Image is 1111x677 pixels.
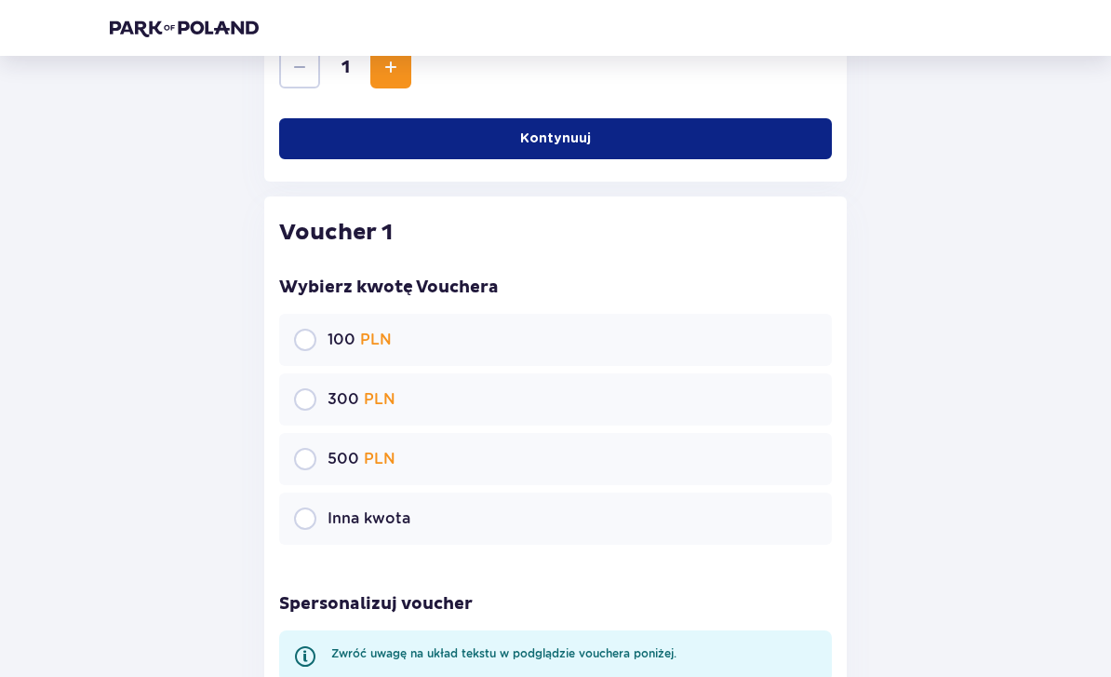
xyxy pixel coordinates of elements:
span: PLN [364,391,395,409]
span: 1 [324,58,367,80]
p: Kontynuuj [520,130,591,149]
img: Park of Poland logo [110,19,259,37]
span: PLN [360,332,392,349]
p: Inna kwota [328,509,410,530]
p: 100 [328,331,392,351]
p: Wybierz kwotę Vouchera [279,278,832,300]
p: 500 [328,450,395,470]
span: PLN [364,451,395,468]
p: Zwróć uwagę na układ tekstu w podglądzie vouchera poniżej. [331,646,676,663]
button: Decrease [279,48,320,89]
p: Voucher 1 [279,220,393,248]
p: 300 [328,390,395,411]
p: Spersonalizuj voucher [279,594,473,616]
button: Increase [370,48,411,89]
button: Kontynuuj [279,119,832,160]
